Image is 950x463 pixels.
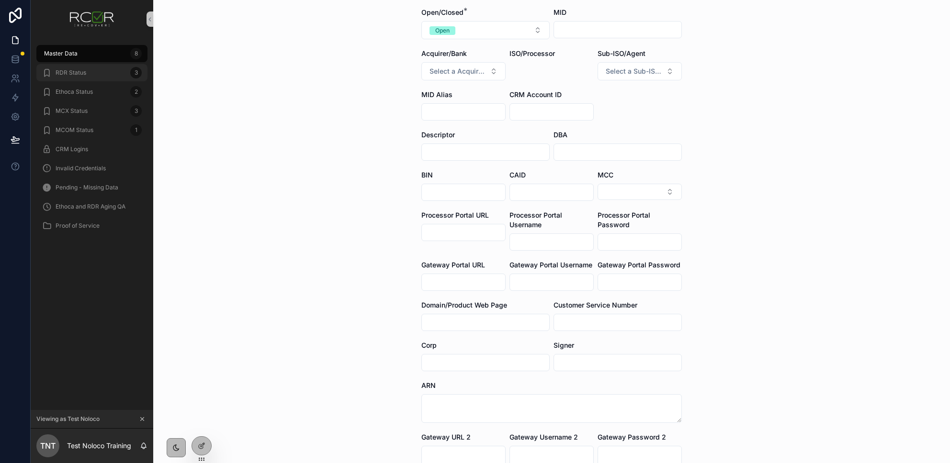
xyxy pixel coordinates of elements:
[598,211,650,229] span: Processor Portal Password
[36,141,147,158] a: CRM Logins
[554,131,567,139] span: DBA
[421,433,471,441] span: Gateway URL 2
[421,261,485,269] span: Gateway Portal URL
[421,8,464,16] span: Open/Closed
[421,131,455,139] span: Descriptor
[130,105,142,117] div: 3
[554,8,566,16] span: MID
[509,433,578,441] span: Gateway Username 2
[598,62,682,80] button: Select Button
[40,440,56,452] span: TNT
[56,184,118,191] span: Pending - Missing Data
[130,67,142,78] div: 3
[421,211,489,219] span: Processor Portal URL
[509,90,562,99] span: CRM Account ID
[36,64,147,81] a: RDR Status3
[421,301,507,309] span: Domain/Product Web Page
[598,171,613,179] span: MCC
[509,211,562,229] span: Processor Portal Username
[435,26,450,35] div: Open
[421,381,436,389] span: ARN
[56,203,125,210] span: Ethoca and RDR Aging QA
[67,441,131,451] p: Test Noloco Training
[509,49,555,57] span: ISO/Processor
[36,83,147,100] a: Ethoca Status2
[36,121,147,139] a: MCOM Status1
[598,49,645,57] span: Sub-ISO/Agent
[36,198,147,215] a: Ethoca and RDR Aging QA
[36,45,147,62] a: Master Data8
[31,38,153,247] div: scrollable content
[598,433,666,441] span: Gateway Password 2
[56,222,100,230] span: Proof of Service
[56,126,93,134] span: MCOM Status
[509,171,526,179] span: CAID
[554,341,574,349] span: Signer
[36,217,147,234] a: Proof of Service
[56,107,88,115] span: MCX Status
[56,69,86,77] span: RDR Status
[509,261,592,269] span: Gateway Portal Username
[598,261,680,269] span: Gateway Portal Password
[130,124,142,136] div: 1
[430,66,486,76] span: Select a Acquirer/Bank
[130,86,142,98] div: 2
[421,341,437,349] span: Corp
[56,165,106,172] span: Invalid Credentials
[36,179,147,196] a: Pending - Missing Data
[36,160,147,177] a: Invalid Credentials
[598,184,682,200] button: Select Button
[36,415,100,423] span: Viewing as Test Noloco
[421,90,452,99] span: MID Alias
[421,62,506,80] button: Select Button
[130,48,142,59] div: 8
[421,21,550,39] button: Select Button
[36,102,147,120] a: MCX Status3
[70,11,114,27] img: App logo
[56,88,93,96] span: Ethoca Status
[554,301,637,309] span: Customer Service Number
[606,66,662,76] span: Select a Sub-ISO/Agent
[56,145,88,153] span: CRM Logins
[421,49,467,57] span: Acquirer/Bank
[44,50,78,57] span: Master Data
[421,171,433,179] span: BIN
